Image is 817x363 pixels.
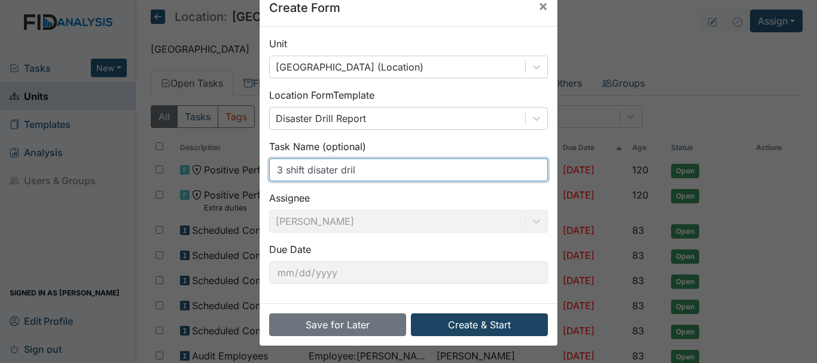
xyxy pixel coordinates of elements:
[276,60,423,74] div: [GEOGRAPHIC_DATA] (Location)
[411,313,548,336] button: Create & Start
[269,191,310,205] label: Assignee
[269,88,374,102] label: Location Form Template
[269,242,311,257] label: Due Date
[269,139,366,154] label: Task Name (optional)
[276,111,366,126] div: Disaster Drill Report
[269,36,287,51] label: Unit
[269,313,406,336] button: Save for Later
